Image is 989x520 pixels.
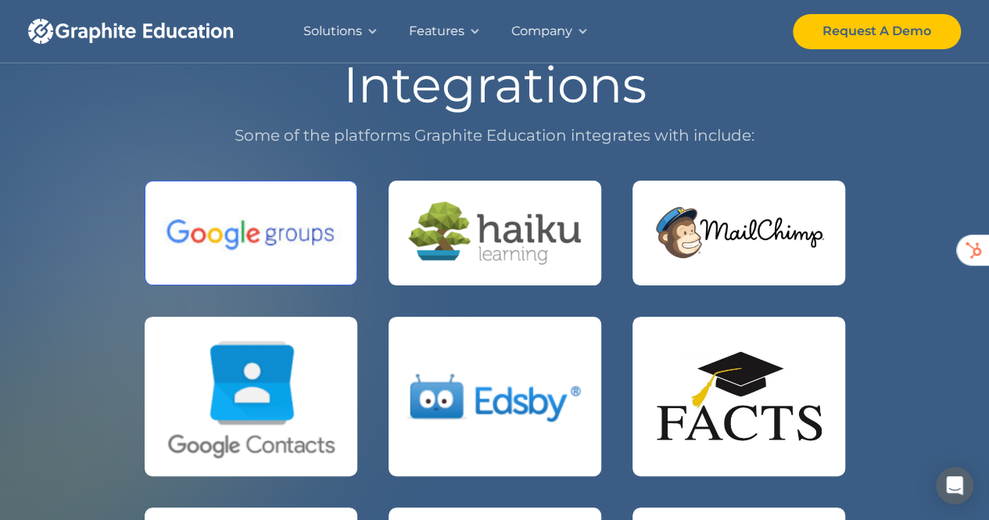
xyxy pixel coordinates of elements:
img: Facts Logo [649,347,829,446]
h1: Integrations [145,59,845,109]
div: Request A Demo [822,20,931,42]
div: Solutions [303,20,362,42]
img: MailChimp logo [649,200,829,266]
img: Google Groups Logo [161,208,341,258]
img: Haiku Logo [405,197,585,269]
a: Request A Demo [793,14,961,49]
p: Some of the platforms Graphite Education integrates with include: [145,122,845,149]
div: Open Intercom Messenger [936,467,973,504]
img: Google Contacts Logo [161,333,341,459]
img: Edsby Logo [405,365,585,429]
div: Features [409,20,464,42]
div: Company [511,20,572,42]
